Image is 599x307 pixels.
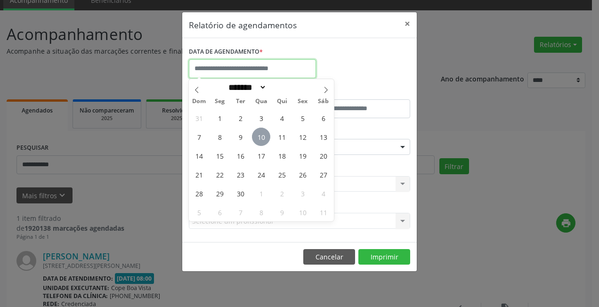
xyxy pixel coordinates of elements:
[210,109,229,127] span: Setembro 1, 2025
[314,165,332,184] span: Setembro 27, 2025
[293,146,312,165] span: Setembro 19, 2025
[190,203,208,221] span: Outubro 5, 2025
[231,109,250,127] span: Setembro 2, 2025
[190,184,208,202] span: Setembro 28, 2025
[314,184,332,202] span: Outubro 4, 2025
[231,146,250,165] span: Setembro 16, 2025
[252,109,270,127] span: Setembro 3, 2025
[210,203,229,221] span: Outubro 6, 2025
[190,109,208,127] span: Agosto 31, 2025
[272,98,292,105] span: Qui
[190,146,208,165] span: Setembro 14, 2025
[302,85,410,99] label: ATÉ
[210,128,229,146] span: Setembro 8, 2025
[358,249,410,265] button: Imprimir
[303,249,355,265] button: Cancelar
[210,165,229,184] span: Setembro 22, 2025
[190,165,208,184] span: Setembro 21, 2025
[225,82,267,92] select: Month
[273,128,291,146] span: Setembro 11, 2025
[210,146,229,165] span: Setembro 15, 2025
[267,82,298,92] input: Year
[314,203,332,221] span: Outubro 11, 2025
[292,98,313,105] span: Sex
[231,203,250,221] span: Outubro 7, 2025
[210,184,229,202] span: Setembro 29, 2025
[230,98,251,105] span: Ter
[273,146,291,165] span: Setembro 18, 2025
[273,109,291,127] span: Setembro 4, 2025
[273,165,291,184] span: Setembro 25, 2025
[252,184,270,202] span: Outubro 1, 2025
[189,19,297,31] h5: Relatório de agendamentos
[231,128,250,146] span: Setembro 9, 2025
[293,109,312,127] span: Setembro 5, 2025
[293,165,312,184] span: Setembro 26, 2025
[189,45,263,59] label: DATA DE AGENDAMENTO
[252,203,270,221] span: Outubro 8, 2025
[252,165,270,184] span: Setembro 24, 2025
[314,146,332,165] span: Setembro 20, 2025
[251,98,272,105] span: Qua
[231,165,250,184] span: Setembro 23, 2025
[313,98,334,105] span: Sáb
[189,98,210,105] span: Dom
[252,128,270,146] span: Setembro 10, 2025
[273,203,291,221] span: Outubro 9, 2025
[314,109,332,127] span: Setembro 6, 2025
[293,184,312,202] span: Outubro 3, 2025
[190,128,208,146] span: Setembro 7, 2025
[210,98,230,105] span: Seg
[293,203,312,221] span: Outubro 10, 2025
[314,128,332,146] span: Setembro 13, 2025
[252,146,270,165] span: Setembro 17, 2025
[398,12,417,35] button: Close
[231,184,250,202] span: Setembro 30, 2025
[293,128,312,146] span: Setembro 12, 2025
[273,184,291,202] span: Outubro 2, 2025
